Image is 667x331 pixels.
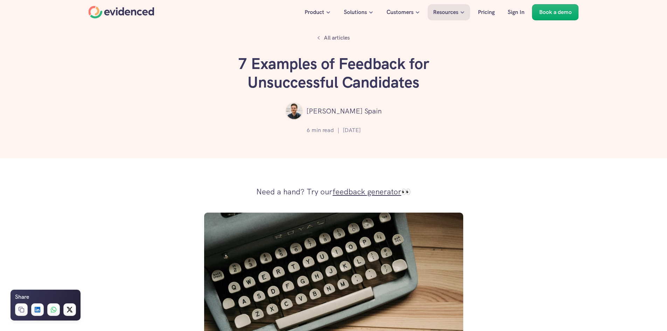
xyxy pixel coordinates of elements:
p: Product [305,8,324,17]
p: [PERSON_NAME] Spain [306,105,382,117]
img: "" [285,102,303,120]
a: All articles [313,32,354,44]
p: Need a hand? Try our 👀 [256,185,411,199]
h1: 7 Examples of Feedback for Unsuccessful Candidates [229,55,439,92]
a: Pricing [473,4,500,20]
p: | [338,126,339,135]
p: 6 [307,126,310,135]
p: min read [312,126,334,135]
a: Home [89,6,154,19]
p: Solutions [344,8,367,17]
a: feedback generator [333,187,401,197]
h6: Share [15,292,29,302]
a: Sign In [502,4,530,20]
p: Customers [387,8,414,17]
a: Book a demo [532,4,579,20]
p: Resources [433,8,458,17]
p: Sign In [508,8,524,17]
p: Pricing [478,8,495,17]
p: All articles [324,33,350,42]
p: [DATE] [343,126,361,135]
p: Book a demo [539,8,572,17]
